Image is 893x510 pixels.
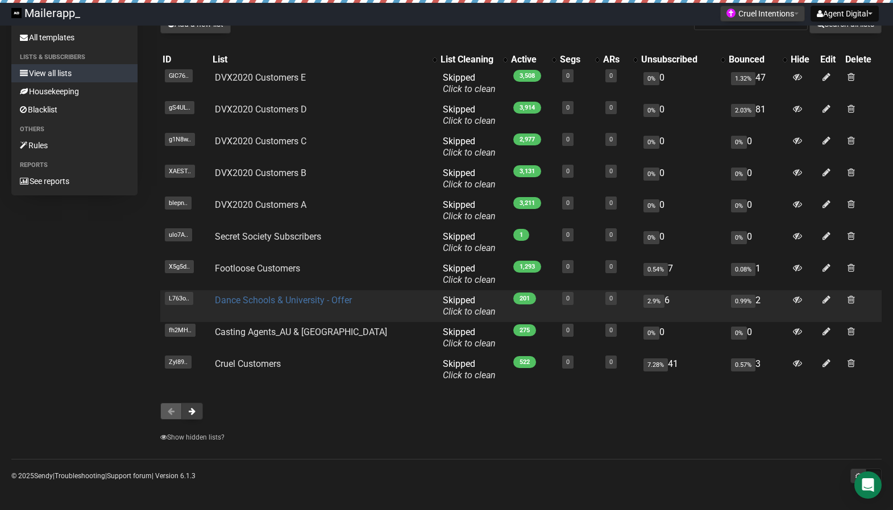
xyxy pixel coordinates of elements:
[566,263,570,270] a: 0
[438,52,509,68] th: List Cleaning: No sort applied, activate to apply an ascending sort
[107,472,152,480] a: Support forum
[643,72,659,85] span: 0%
[726,131,788,163] td: 0
[441,54,497,65] div: List Cleaning
[643,263,668,276] span: 0.54%
[609,295,613,302] a: 0
[609,327,613,334] a: 0
[165,356,192,369] span: Zyl89..
[643,136,659,149] span: 0%
[729,54,777,65] div: Bounced
[443,295,496,317] span: Skipped
[609,199,613,207] a: 0
[643,104,659,117] span: 0%
[11,123,138,136] li: Others
[443,179,496,190] a: Click to clean
[513,261,541,273] span: 1,293
[609,358,613,366] a: 0
[854,471,882,499] div: Open Intercom Messenger
[788,52,818,68] th: Hide: No sort applied, sorting is disabled
[560,54,589,65] div: Segs
[609,136,613,143] a: 0
[11,470,196,482] p: © 2025 | | | Version 6.1.3
[443,231,496,253] span: Skipped
[443,83,496,94] a: Click to clean
[443,136,496,158] span: Skipped
[731,358,755,371] span: 0.57%
[639,99,727,131] td: 0
[609,168,613,175] a: 0
[443,338,496,349] a: Click to clean
[811,6,879,22] button: Agent Digital
[726,68,788,99] td: 47
[443,211,496,221] a: Click to clean
[210,52,438,68] th: List: No sort applied, activate to apply an ascending sort
[513,133,541,145] span: 2,977
[513,324,536,336] span: 275
[639,290,727,322] td: 6
[843,52,882,68] th: Delete: No sort applied, sorting is disabled
[639,131,727,163] td: 0
[726,195,788,227] td: 0
[443,327,496,349] span: Skipped
[165,101,194,114] span: gS4UL..
[566,327,570,334] a: 0
[845,54,879,65] div: Delete
[443,147,496,158] a: Click to clean
[726,354,788,386] td: 3
[513,102,541,114] span: 3,914
[643,295,664,308] span: 2.9%
[443,243,496,253] a: Click to clean
[11,101,138,119] a: Blacklist
[726,258,788,290] td: 1
[443,263,496,285] span: Skipped
[509,52,558,68] th: Active: No sort applied, activate to apply an ascending sort
[731,263,755,276] span: 0.08%
[643,199,659,212] span: 0%
[601,52,639,68] th: ARs: No sort applied, activate to apply an ascending sort
[443,72,496,94] span: Skipped
[643,327,659,340] span: 0%
[11,28,138,47] a: All templates
[643,358,668,371] span: 7.28%
[566,231,570,239] a: 0
[215,136,306,147] a: DVX2020 Customers C
[11,8,22,18] img: 7b5e8b444fb4798cddbc54c6b8f2684e
[731,231,747,244] span: 0%
[165,197,192,210] span: bIepn..
[731,327,747,340] span: 0%
[160,433,225,441] a: Show hidden lists?
[215,231,321,242] a: Secret Society Subscribers
[731,72,755,85] span: 1.32%
[11,51,138,64] li: Lists & subscribers
[513,292,536,304] span: 201
[34,472,53,480] a: Sendy
[160,52,210,68] th: ID: No sort applied, sorting is disabled
[163,54,208,65] div: ID
[566,199,570,207] a: 0
[639,195,727,227] td: 0
[639,258,727,290] td: 7
[215,168,306,178] a: DVX2020 Customers B
[726,52,788,68] th: Bounced: No sort applied, activate to apply an ascending sort
[443,199,496,221] span: Skipped
[165,69,193,82] span: GlC76..
[566,104,570,111] a: 0
[566,295,570,302] a: 0
[213,54,427,65] div: List
[165,228,192,241] span: uIo7A..
[443,306,496,317] a: Click to clean
[165,133,195,146] span: g1N8w..
[731,199,747,212] span: 0%
[726,227,788,258] td: 0
[609,231,613,239] a: 0
[639,163,727,195] td: 0
[566,358,570,366] a: 0
[566,72,570,80] a: 0
[643,231,659,244] span: 0%
[639,322,727,354] td: 0
[165,260,194,273] span: X5g5d..
[11,82,138,101] a: Housekeeping
[820,54,841,65] div: Edit
[513,70,541,82] span: 3,508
